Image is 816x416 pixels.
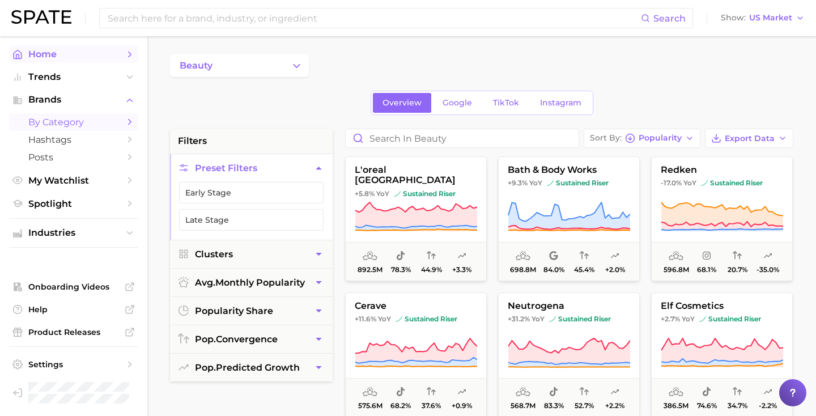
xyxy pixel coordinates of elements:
[363,385,377,399] span: average monthly popularity: Very High Popularity
[529,179,542,188] span: YoY
[733,385,742,399] span: popularity convergence: Low Convergence
[483,93,529,113] a: TikTok
[543,266,564,274] span: 84.0%
[669,249,683,263] span: average monthly popularity: Very High Popularity
[195,334,216,345] abbr: popularity index
[195,249,233,260] span: Clusters
[170,325,333,353] button: pop.convergence
[195,277,305,288] span: monthly popularity
[575,402,594,410] span: 52.7%
[457,385,466,399] span: popularity predicted growth: Uncertain
[702,385,711,399] span: popularity share: TikTok
[195,334,278,345] span: convergence
[9,324,138,341] a: Product Releases
[9,113,138,131] a: by Category
[421,266,442,274] span: 44.9%
[179,209,324,231] button: Late Stage
[584,129,700,148] button: Sort ByPopularity
[373,93,431,113] a: Overview
[9,69,138,86] button: Trends
[443,98,472,108] span: Google
[759,402,777,410] span: -2.2%
[180,61,212,71] span: beauty
[549,315,611,324] span: sustained riser
[9,195,138,213] a: Spotlight
[590,135,622,141] span: Sort By
[376,189,389,198] span: YoY
[457,249,466,263] span: popularity predicted growth: Uncertain
[355,315,376,323] span: +11.6%
[433,93,482,113] a: Google
[580,249,589,263] span: popularity convergence: Medium Convergence
[195,277,215,288] abbr: average
[107,9,641,28] input: Search here for a brand, industry, or ingredient
[28,49,119,60] span: Home
[493,98,519,108] span: TikTok
[9,45,138,63] a: Home
[499,165,639,175] span: bath & body works
[652,301,792,311] span: elf cosmetics
[610,249,619,263] span: popularity predicted growth: Uncertain
[532,315,545,324] span: YoY
[363,249,377,263] span: average monthly popularity: Very High Popularity
[396,315,457,324] span: sustained riser
[725,134,775,143] span: Export Data
[28,72,119,82] span: Trends
[763,385,772,399] span: popularity predicted growth: Very Unlikely
[170,297,333,325] button: popularity share
[396,316,402,322] img: sustained riser
[28,282,119,292] span: Onboarding Videos
[669,385,683,399] span: average monthly popularity: Very High Popularity
[652,165,792,175] span: redken
[195,305,273,316] span: popularity share
[452,402,472,410] span: +0.9%
[452,266,471,274] span: +3.3%
[170,54,309,77] button: Change Category
[28,134,119,145] span: Hashtags
[664,266,689,274] span: 596.8m
[499,301,639,311] span: neutrogena
[346,129,579,147] input: Search in beauty
[178,134,207,148] span: filters
[390,402,411,410] span: 68.2%
[394,189,456,198] span: sustained riser
[549,249,558,263] span: popularity share: Google
[697,402,717,410] span: 74.6%
[358,402,382,410] span: 575.6m
[394,190,401,197] img: sustained riser
[195,362,300,373] span: predicted growth
[355,189,375,198] span: +5.8%
[610,385,619,399] span: popularity predicted growth: Uncertain
[544,402,564,410] span: 83.3%
[682,315,695,324] span: YoY
[9,131,138,148] a: Hashtags
[427,249,436,263] span: popularity convergence: Medium Convergence
[756,266,779,274] span: -35.0%
[574,266,594,274] span: 45.4%
[728,402,747,410] span: 34.7%
[516,385,530,399] span: average monthly popularity: Very High Popularity
[422,402,441,410] span: 37.6%
[28,95,119,105] span: Brands
[9,224,138,241] button: Industries
[683,179,696,188] span: YoY
[195,163,257,173] span: Preset Filters
[498,156,640,281] button: bath & body works+9.3% YoYsustained risersustained riser698.8m84.0%45.4%+2.0%
[721,15,746,21] span: Show
[378,315,391,324] span: YoY
[728,266,747,274] span: 20.7%
[699,315,761,324] span: sustained riser
[530,93,591,113] a: Instagram
[651,156,793,281] button: redken-17.0% YoYsustained risersustained riser596.8m68.1%20.7%-35.0%
[396,249,405,263] span: popularity share: TikTok
[508,315,530,323] span: +31.2%
[396,385,405,399] span: popularity share: TikTok
[516,249,530,263] span: average monthly popularity: Very High Popularity
[9,356,138,373] a: Settings
[547,179,609,188] span: sustained riser
[763,249,772,263] span: popularity predicted growth: Uncertain
[391,266,411,274] span: 78.3%
[701,179,763,188] span: sustained riser
[9,379,138,407] a: Log out. Currently logged in as Brennan McVicar with e-mail brennan@spate.nyc.
[382,98,422,108] span: Overview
